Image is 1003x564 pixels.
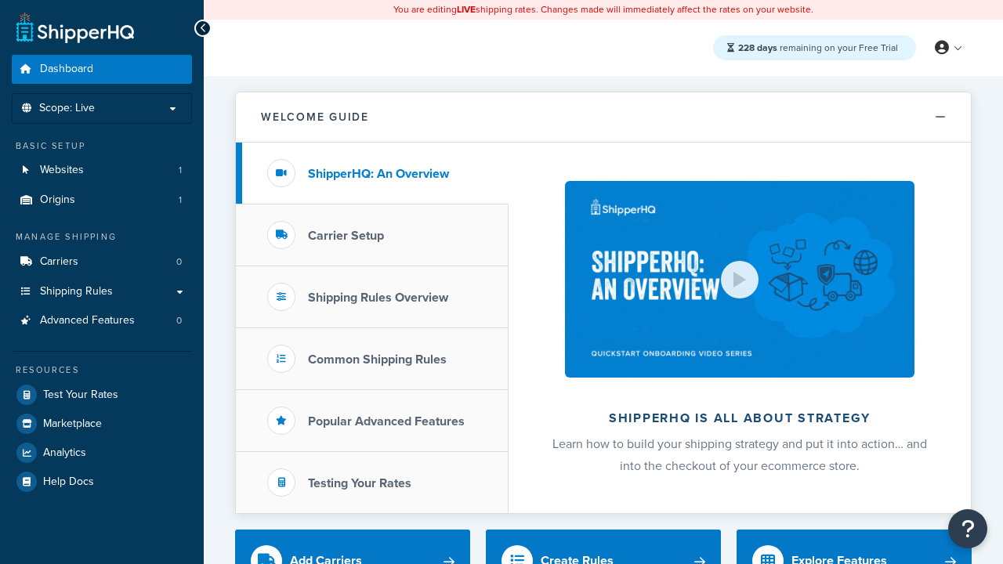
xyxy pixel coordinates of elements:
[738,41,898,55] span: remaining on your Free Trial
[308,352,447,367] h3: Common Shipping Rules
[236,92,971,143] button: Welcome Guide
[12,55,192,84] a: Dashboard
[12,410,192,438] a: Marketplace
[40,164,84,177] span: Websites
[12,381,192,409] a: Test Your Rates
[457,2,476,16] b: LIVE
[40,314,135,327] span: Advanced Features
[12,248,192,277] a: Carriers0
[12,230,192,244] div: Manage Shipping
[12,306,192,335] li: Advanced Features
[12,186,192,215] li: Origins
[261,111,369,123] h2: Welcome Guide
[179,164,182,177] span: 1
[308,229,384,243] h3: Carrier Setup
[12,139,192,153] div: Basic Setup
[12,186,192,215] a: Origins1
[43,446,86,460] span: Analytics
[738,41,777,55] strong: 228 days
[40,193,75,207] span: Origins
[39,102,95,115] span: Scope: Live
[12,439,192,467] a: Analytics
[43,389,118,402] span: Test Your Rates
[308,167,449,181] h3: ShipperHQ: An Overview
[176,255,182,269] span: 0
[40,285,113,298] span: Shipping Rules
[308,476,411,490] h3: Testing Your Rates
[12,363,192,377] div: Resources
[948,509,987,548] button: Open Resource Center
[12,156,192,185] a: Websites1
[179,193,182,207] span: 1
[308,414,465,428] h3: Popular Advanced Features
[12,248,192,277] li: Carriers
[12,306,192,335] a: Advanced Features0
[12,468,192,496] a: Help Docs
[552,435,927,475] span: Learn how to build your shipping strategy and put it into action… and into the checkout of your e...
[12,277,192,306] a: Shipping Rules
[550,411,929,425] h2: ShipperHQ is all about strategy
[308,291,448,305] h3: Shipping Rules Overview
[12,156,192,185] li: Websites
[43,418,102,431] span: Marketplace
[40,255,78,269] span: Carriers
[43,475,94,489] span: Help Docs
[40,63,93,76] span: Dashboard
[565,181,914,378] img: ShipperHQ is all about strategy
[176,314,182,327] span: 0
